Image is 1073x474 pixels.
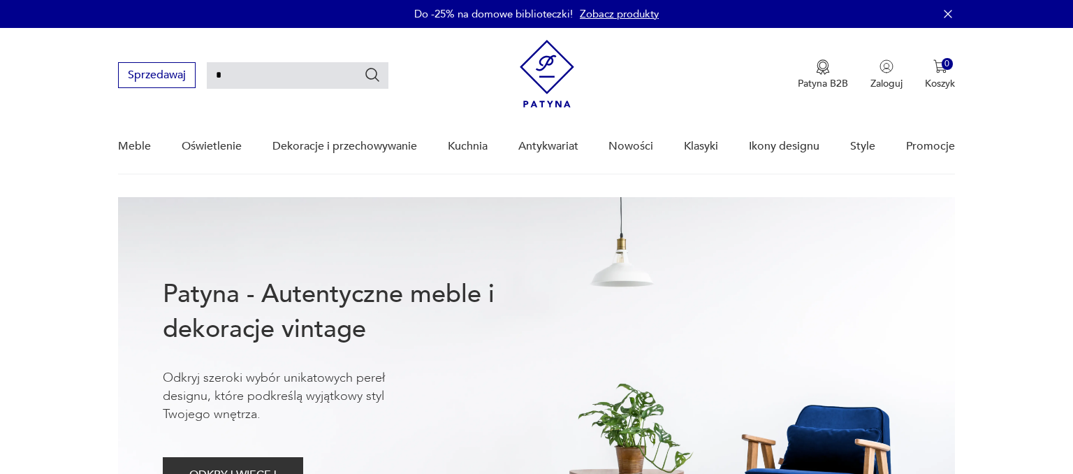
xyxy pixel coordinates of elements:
a: Style [850,120,875,173]
button: Zaloguj [870,59,903,90]
a: Zobacz produkty [580,7,659,21]
a: Ikony designu [749,120,819,173]
p: Odkryj szeroki wybór unikatowych pereł designu, które podkreślą wyjątkowy styl Twojego wnętrza. [163,369,428,424]
button: Szukaj [364,66,381,83]
a: Oświetlenie [182,120,242,173]
a: Ikona medaluPatyna B2B [798,59,848,90]
a: Kuchnia [448,120,488,173]
button: Patyna B2B [798,59,848,90]
img: Ikona koszyka [933,59,947,73]
button: 0Koszyk [925,59,955,90]
a: Promocje [906,120,955,173]
h1: Patyna - Autentyczne meble i dekoracje vintage [163,277,540,347]
p: Zaloguj [870,77,903,90]
a: Sprzedawaj [118,71,196,81]
a: Klasyki [684,120,718,173]
p: Do -25% na domowe biblioteczki! [414,7,573,21]
img: Patyna - sklep z meblami i dekoracjami vintage [520,40,574,108]
p: Patyna B2B [798,77,848,90]
button: Sprzedawaj [118,62,196,88]
a: Antykwariat [518,120,578,173]
a: Dekoracje i przechowywanie [272,120,417,173]
p: Koszyk [925,77,955,90]
img: Ikonka użytkownika [879,59,893,73]
a: Nowości [608,120,653,173]
a: Meble [118,120,151,173]
img: Ikona medalu [816,59,830,75]
div: 0 [942,58,954,70]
